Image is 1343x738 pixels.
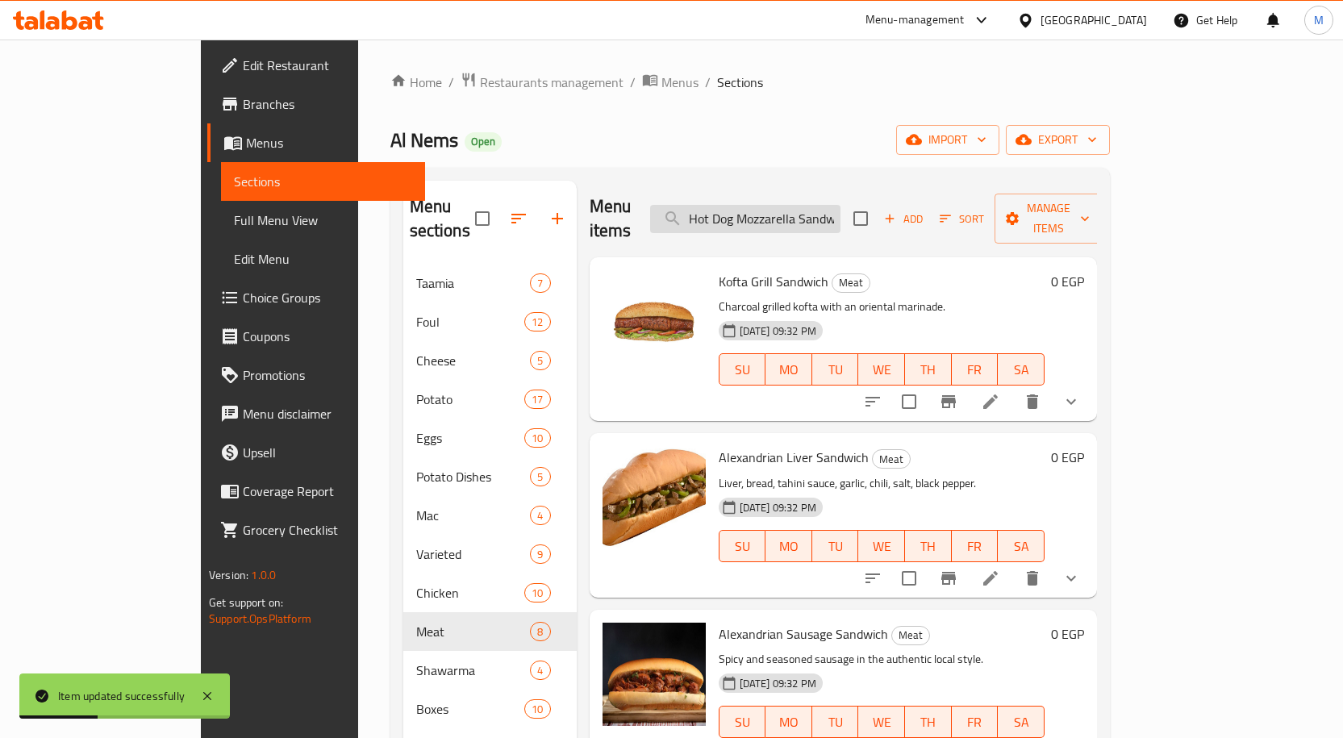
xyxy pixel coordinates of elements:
[403,496,577,535] div: Mac4
[865,358,899,382] span: WE
[531,469,549,485] span: 5
[603,446,706,549] img: Alexandrian Liver Sandwich
[772,535,806,558] span: MO
[705,73,711,92] li: /
[1052,382,1091,421] button: show more
[1007,198,1090,239] span: Manage items
[531,353,549,369] span: 5
[719,353,766,386] button: SU
[878,206,929,231] span: Add item
[461,72,624,93] a: Restaurants management
[465,135,502,148] span: Open
[878,206,929,231] button: Add
[873,450,910,469] span: Meat
[538,199,577,238] button: Add section
[1314,11,1324,29] span: M
[403,419,577,457] div: Eggs10
[630,73,636,92] li: /
[221,240,425,278] a: Edit Menu
[952,706,999,738] button: FR
[416,661,531,680] span: Shawarma
[726,711,760,734] span: SU
[603,623,706,726] img: Alexandrian Sausage Sandwich
[416,544,531,564] span: Varieted
[530,622,550,641] div: items
[812,353,859,386] button: TU
[853,559,892,598] button: sort-choices
[995,194,1103,244] button: Manage items
[390,122,458,158] span: Al Nems
[892,561,926,595] span: Select to update
[243,94,412,114] span: Branches
[243,404,412,423] span: Menu disclaimer
[403,690,577,728] div: Boxes10
[416,506,531,525] div: Mac
[403,264,577,302] div: Taamia7
[403,302,577,341] div: Foul12
[958,358,992,382] span: FR
[531,547,549,562] span: 9
[416,390,525,409] div: Potato
[207,317,425,356] a: Coupons
[998,530,1045,562] button: SA
[58,687,185,705] div: Item updated successfully
[416,351,531,370] div: Cheese
[733,676,823,691] span: [DATE] 09:32 PM
[524,312,550,331] div: items
[832,273,870,292] span: Meat
[719,297,1045,317] p: Charcoal grilled kofta with an oriental marinade.
[1052,559,1091,598] button: show more
[719,269,828,294] span: Kofta Grill Sandwich
[719,649,1045,669] p: Spicy and seasoned sausage in the authentic local style.
[209,565,248,586] span: Version:
[416,583,525,602] span: Chicken
[403,612,577,651] div: Meat8
[719,473,1045,494] p: Liver, bread, tahini sauce, garlic, chili, salt, black pepper.
[726,535,760,558] span: SU
[410,194,475,243] h2: Menu sections
[499,199,538,238] span: Sort sections
[952,530,999,562] button: FR
[207,511,425,549] a: Grocery Checklist
[1051,270,1084,293] h6: 0 EGP
[243,288,412,307] span: Choice Groups
[207,85,425,123] a: Branches
[882,210,925,228] span: Add
[416,273,531,293] span: Taamia
[865,711,899,734] span: WE
[403,651,577,690] div: Shawarma4
[524,699,550,719] div: items
[812,530,859,562] button: TU
[1041,11,1147,29] div: [GEOGRAPHIC_DATA]
[416,699,525,719] span: Boxes
[765,353,812,386] button: MO
[905,706,952,738] button: TH
[772,358,806,382] span: MO
[524,583,550,602] div: items
[958,535,992,558] span: FR
[403,573,577,612] div: Chicken10
[717,73,763,92] span: Sections
[531,624,549,640] span: 8
[1051,446,1084,469] h6: 0 EGP
[416,312,525,331] span: Foul
[390,72,1110,93] nav: breadcrumb
[726,358,760,382] span: SU
[243,56,412,75] span: Edit Restaurant
[772,711,806,734] span: MO
[1006,125,1110,155] button: export
[911,711,945,734] span: TH
[765,706,812,738] button: MO
[403,457,577,496] div: Potato Dishes5
[853,382,892,421] button: sort-choices
[892,626,929,644] span: Meat
[416,622,531,641] div: Meat
[530,544,550,564] div: items
[221,162,425,201] a: Sections
[929,559,968,598] button: Branch-specific-item
[207,46,425,85] a: Edit Restaurant
[416,428,525,448] span: Eggs
[416,467,531,486] div: Potato Dishes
